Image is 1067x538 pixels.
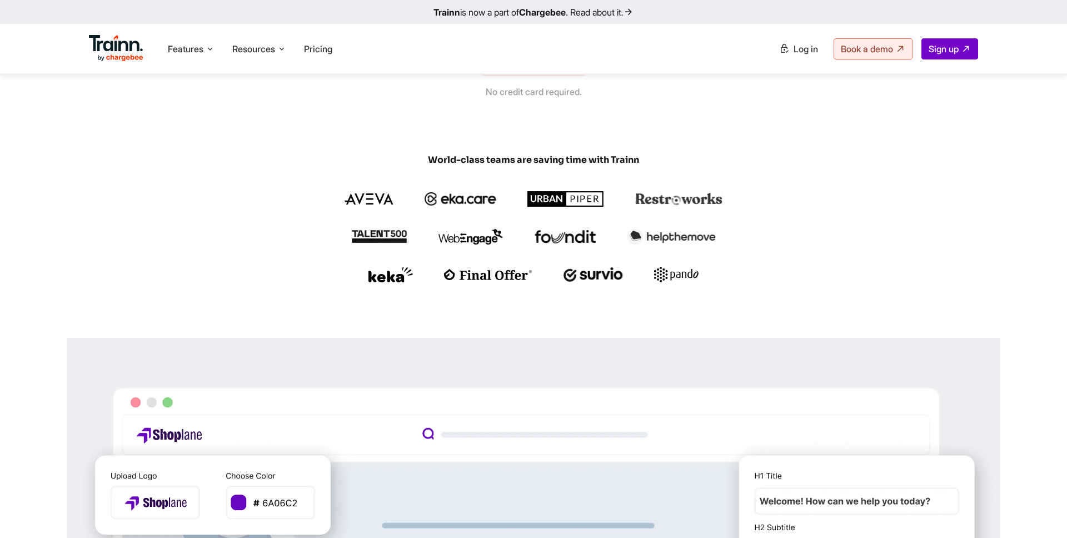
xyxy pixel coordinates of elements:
[794,43,818,54] span: Log in
[304,43,332,54] a: Pricing
[351,230,407,243] img: talent500 logo
[772,39,825,59] a: Log in
[534,230,596,243] img: foundit logo
[368,267,413,282] img: keka logo
[267,154,800,166] span: World-class teams are saving time with Trainn
[627,229,716,245] img: helpthemove logo
[654,267,699,282] img: pando logo
[921,38,978,59] a: Sign up
[1011,485,1067,538] iframe: Chat Widget
[89,35,143,62] img: Trainn Logo
[433,7,460,18] b: Trainn
[834,38,913,59] a: Book a demo
[841,43,893,54] span: Book a demo
[345,193,393,205] img: aveva logo
[168,43,203,55] span: Features
[527,191,604,207] img: urbanpiper logo
[564,267,623,282] img: survio logo
[444,269,532,280] img: finaloffer logo
[438,229,503,245] img: webengage logo
[635,193,722,205] img: restroworks logo
[519,7,566,18] b: Chargebee
[425,192,497,206] img: ekacare logo
[232,43,275,55] span: Resources
[486,85,582,98] p: No credit card required.
[929,43,959,54] span: Sign up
